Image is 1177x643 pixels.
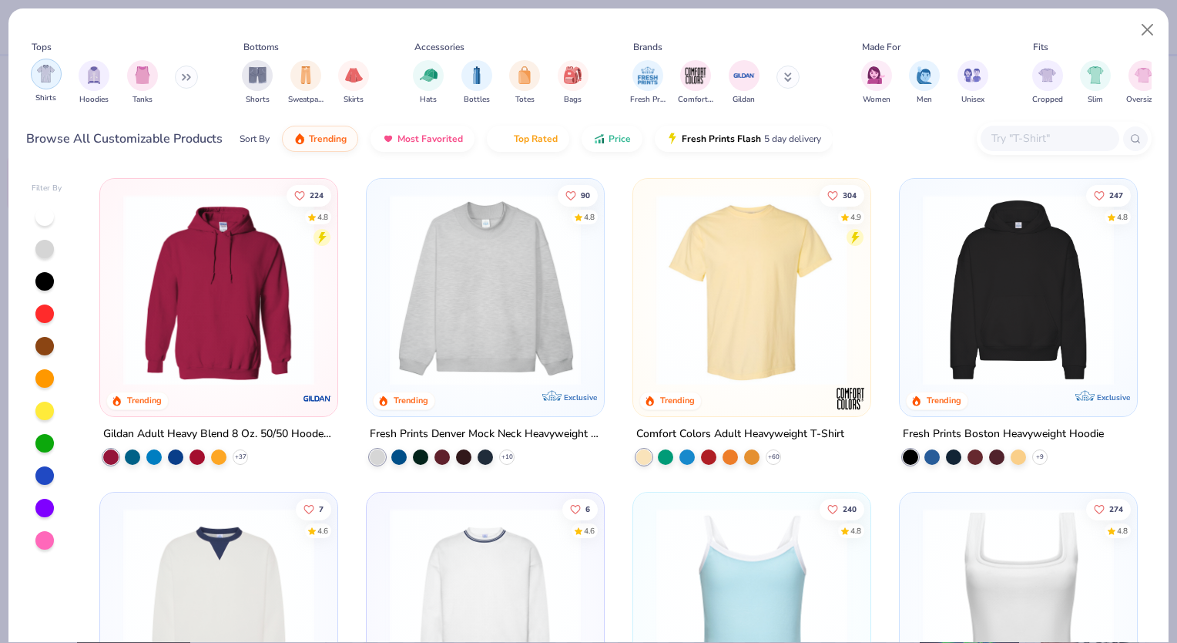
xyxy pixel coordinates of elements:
[1133,15,1162,45] button: Close
[630,60,666,106] div: filter for Fresh Prints
[649,194,855,385] img: 029b8af0-80e6-406f-9fdc-fdf898547912
[585,505,590,513] span: 6
[287,184,332,206] button: Like
[729,60,760,106] div: filter for Gildan
[1117,211,1128,223] div: 4.8
[235,453,246,462] span: + 37
[961,94,984,106] span: Unisex
[318,525,329,537] div: 4.6
[242,60,273,106] button: filter button
[32,183,62,194] div: Filter By
[1109,191,1123,199] span: 247
[461,60,492,106] div: filter for Bottles
[414,40,464,54] div: Accessories
[1032,60,1063,106] div: filter for Cropped
[633,40,662,54] div: Brands
[678,60,713,106] div: filter for Comfort Colors
[288,94,324,106] span: Sweatpants
[420,66,438,84] img: Hats Image
[584,525,595,537] div: 4.6
[917,94,932,106] span: Men
[297,498,332,520] button: Like
[636,425,844,444] div: Comfort Colors Adult Heavyweight T-Shirt
[246,94,270,106] span: Shorts
[310,191,324,199] span: 224
[1088,94,1103,106] span: Slim
[464,94,490,106] span: Bottles
[562,498,598,520] button: Like
[382,194,588,385] img: f5d85501-0dbb-4ee4-b115-c08fa3845d83
[1087,66,1104,84] img: Slim Image
[345,66,363,84] img: Skirts Image
[509,60,540,106] button: filter button
[288,60,324,106] div: filter for Sweatpants
[37,65,55,82] img: Shirts Image
[413,60,444,106] button: filter button
[564,66,581,84] img: Bags Image
[678,94,713,106] span: Comfort Colors
[682,133,761,145] span: Fresh Prints Flash
[134,66,151,84] img: Tanks Image
[461,60,492,106] button: filter button
[684,64,707,87] img: Comfort Colors Image
[861,60,892,106] button: filter button
[581,191,590,199] span: 90
[564,94,582,106] span: Bags
[132,94,153,106] span: Tanks
[733,94,755,106] span: Gildan
[371,126,474,152] button: Most Favorited
[370,425,601,444] div: Fresh Prints Denver Mock Neck Heavyweight Sweatshirt
[397,133,463,145] span: Most Favorited
[516,66,533,84] img: Totes Image
[655,126,833,152] button: Fresh Prints Flash5 day delivery
[1036,453,1044,462] span: + 9
[309,133,347,145] span: Trending
[1096,392,1129,402] span: Exclusive
[320,505,324,513] span: 7
[1126,60,1161,106] div: filter for Oversized
[835,383,866,414] img: Comfort Colors logo
[1126,94,1161,106] span: Oversized
[288,60,324,106] button: filter button
[1038,66,1056,84] img: Cropped Image
[564,392,597,402] span: Exclusive
[558,184,598,206] button: Like
[318,211,329,223] div: 4.8
[79,60,109,106] button: filter button
[79,60,109,106] div: filter for Hoodies
[515,94,535,106] span: Totes
[582,126,642,152] button: Price
[915,194,1122,385] img: 91acfc32-fd48-4d6b-bdad-a4c1a30ac3fc
[862,40,900,54] div: Made For
[297,66,314,84] img: Sweatpants Image
[764,130,821,148] span: 5 day delivery
[468,66,485,84] img: Bottles Image
[1135,66,1152,84] img: Oversized Image
[282,126,358,152] button: Trending
[1117,525,1128,537] div: 4.8
[240,132,270,146] div: Sort By
[558,60,588,106] button: filter button
[501,453,513,462] span: + 10
[1033,40,1048,54] div: Fits
[509,60,540,106] div: filter for Totes
[863,94,890,106] span: Women
[1126,60,1161,106] button: filter button
[1080,60,1111,106] button: filter button
[820,498,864,520] button: Like
[666,133,679,145] img: flash.gif
[867,66,885,84] img: Women Image
[964,66,981,84] img: Unisex Image
[302,383,333,414] img: Gildan logo
[103,425,334,444] div: Gildan Adult Heavy Blend 8 Oz. 50/50 Hooded Sweatshirt
[514,133,558,145] span: Top Rated
[242,60,273,106] div: filter for Shorts
[558,60,588,106] div: filter for Bags
[338,60,369,106] button: filter button
[32,40,52,54] div: Tops
[420,94,437,106] span: Hats
[1080,60,1111,106] div: filter for Slim
[843,505,857,513] span: 240
[344,94,364,106] span: Skirts
[916,66,933,84] img: Men Image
